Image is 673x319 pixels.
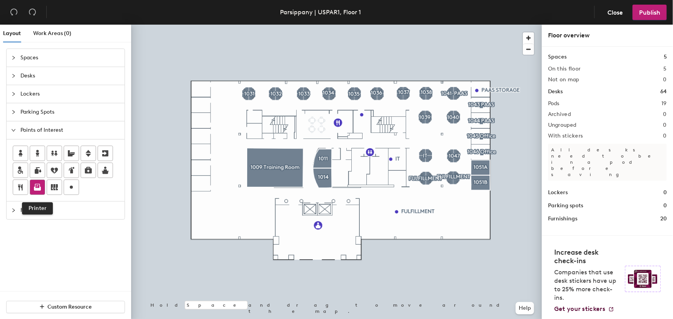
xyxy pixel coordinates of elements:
[20,103,120,121] span: Parking Spots
[20,49,120,67] span: Spaces
[548,101,560,107] h2: Pods
[548,215,577,223] h1: Furnishings
[20,67,120,85] span: Desks
[25,5,40,20] button: Redo (⌘ + ⇧ + Z)
[11,208,16,213] span: collapsed
[548,144,667,181] p: All desks need to be in a pod before saving
[548,66,581,72] h2: On this floor
[20,85,120,103] span: Lockers
[20,121,120,139] span: Points of Interest
[11,92,16,96] span: collapsed
[548,31,667,40] div: Floor overview
[663,133,667,139] h2: 0
[660,87,667,96] h1: 64
[11,128,16,133] span: expanded
[548,188,568,197] h1: Lockers
[607,9,623,16] span: Close
[3,30,21,37] span: Layout
[548,87,563,96] h1: Desks
[663,111,667,118] h2: 0
[601,5,629,20] button: Close
[548,77,579,83] h2: Not on map
[664,53,667,61] h1: 5
[554,305,605,312] span: Get your stickers
[625,266,661,292] img: Sticker logo
[664,66,667,72] h2: 5
[661,101,667,107] h2: 19
[548,201,583,210] h1: Parking spots
[548,53,567,61] h1: Spaces
[33,30,71,37] span: Work Areas (0)
[48,304,92,310] span: Custom Resource
[6,5,22,20] button: Undo (⌘ + Z)
[633,5,667,20] button: Publish
[30,180,45,195] button: Printer
[554,305,614,313] a: Get your stickers
[280,7,361,17] div: Parsippany | USPAR1, Floor 1
[6,301,125,313] button: Custom Resource
[11,55,16,60] span: collapsed
[11,110,16,114] span: collapsed
[660,215,667,223] h1: 20
[663,77,667,83] h2: 0
[548,111,571,118] h2: Archived
[554,248,621,265] h4: Increase desk check-ins
[516,302,534,314] button: Help
[663,201,667,210] h1: 0
[554,268,621,302] p: Companies that use desk stickers have up to 25% more check-ins.
[548,133,583,139] h2: With stickers
[639,9,660,16] span: Publish
[548,122,577,128] h2: Ungrouped
[20,201,120,219] span: Furnishings
[663,188,667,197] h1: 0
[11,74,16,78] span: collapsed
[663,122,667,128] h2: 0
